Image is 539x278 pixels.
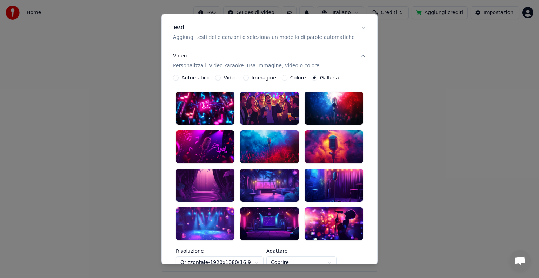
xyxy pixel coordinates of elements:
button: TestiAggiungi testi delle canzoni o seleziona un modello di parole automatiche [173,19,366,47]
label: Risoluzione [176,249,264,253]
label: Colore [290,75,306,80]
div: Video [173,53,319,69]
p: Aggiungi testi delle canzoni o seleziona un modello di parole automatiche [173,34,355,41]
label: Immagine [252,75,276,80]
p: Personalizza il video karaoke: usa immagine, video o colore [173,62,319,69]
label: Video [224,75,237,80]
label: Galleria [320,75,339,80]
button: VideoPersonalizza il video karaoke: usa immagine, video o colore [173,47,366,75]
label: Adattare [266,249,337,253]
div: Testi [173,24,184,31]
label: Automatico [181,75,209,80]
